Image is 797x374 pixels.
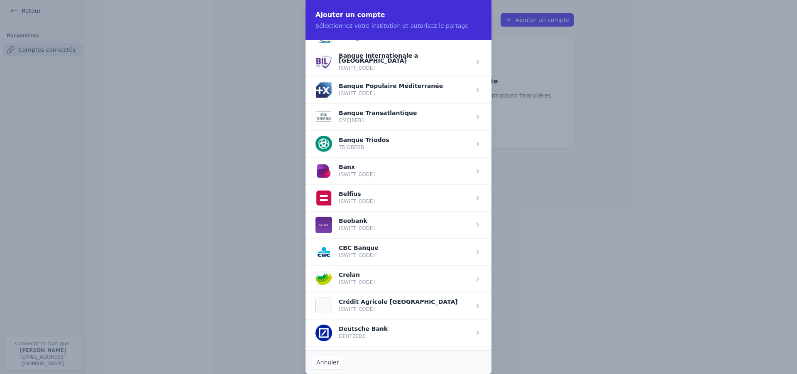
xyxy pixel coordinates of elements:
p: Banque Transatlantique [339,110,417,115]
button: Banx [SWIFT_CODE] [315,163,375,179]
button: Banque Transatlantique CMCIBEB1 [315,109,417,125]
p: Deutsche Bank [339,326,388,331]
p: Banque Populaire Méditerranée [339,83,443,88]
button: Deutsche Bank DEUTBEBE [315,325,388,341]
p: CBC Banque [339,245,379,250]
button: Banque Internationale a [GEOGRAPHIC_DATA] [SWIFT_CODE] [315,53,463,71]
button: Banque Triodos TRIOBEBB [315,136,389,152]
p: Sélectionnez votre institution et autorisez le partage [315,22,482,30]
p: Banque Triodos [339,137,389,142]
button: Belfius [SWIFT_CODE] [315,190,375,206]
button: Crelan [SWIFT_CODE] [315,271,375,287]
button: Crédit Agricole [GEOGRAPHIC_DATA] [SWIFT_CODE] [315,298,458,314]
p: Belfius [339,191,375,196]
button: CBC Banque [SWIFT_CODE] [315,244,379,260]
p: Crédit Agricole [GEOGRAPHIC_DATA] [339,299,458,304]
button: Banque Populaire Méditerranée [SWIFT_CODE] [315,82,443,98]
button: Annuler [312,356,343,369]
p: Crelan [339,272,375,277]
p: Banx [339,164,375,169]
p: Beobank [339,218,375,223]
p: Banque Internationale a [GEOGRAPHIC_DATA] [339,53,463,63]
h2: Ajouter un compte [315,10,482,20]
button: [SWIFT_CODE] [315,26,379,43]
button: Beobank [SWIFT_CODE] [315,217,375,233]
